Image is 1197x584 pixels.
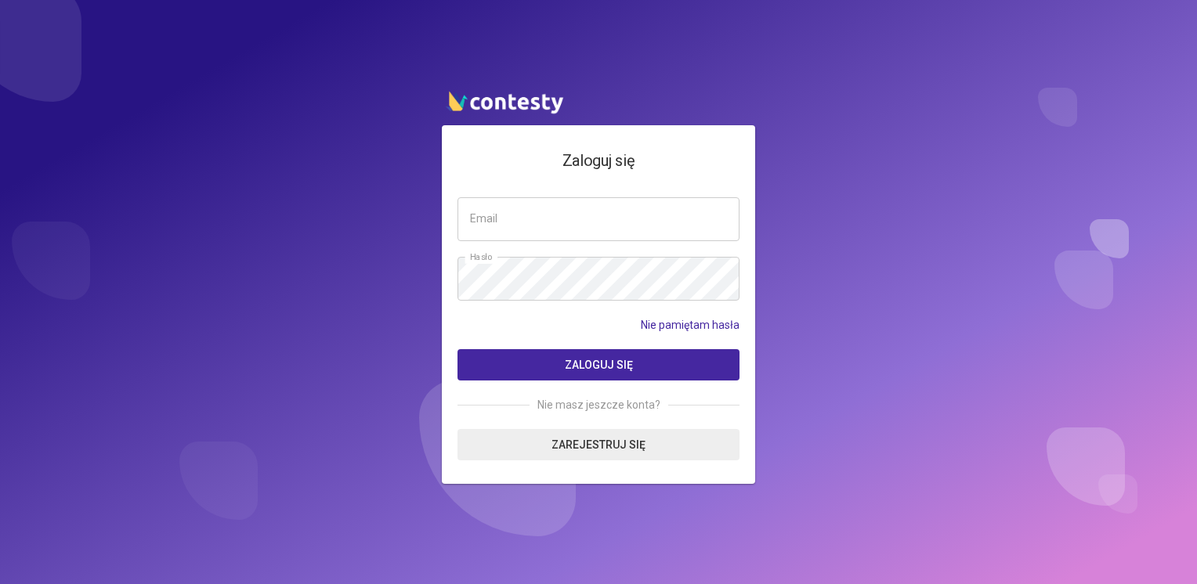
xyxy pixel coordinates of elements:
img: contesty logo [442,85,567,117]
a: Zarejestruj się [457,429,740,460]
h4: Zaloguj się [457,149,740,173]
span: Nie masz jeszcze konta? [530,396,668,413]
button: Zaloguj się [457,349,740,380]
span: Zaloguj się [565,359,633,371]
a: Nie pamiętam hasła [641,316,740,333]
